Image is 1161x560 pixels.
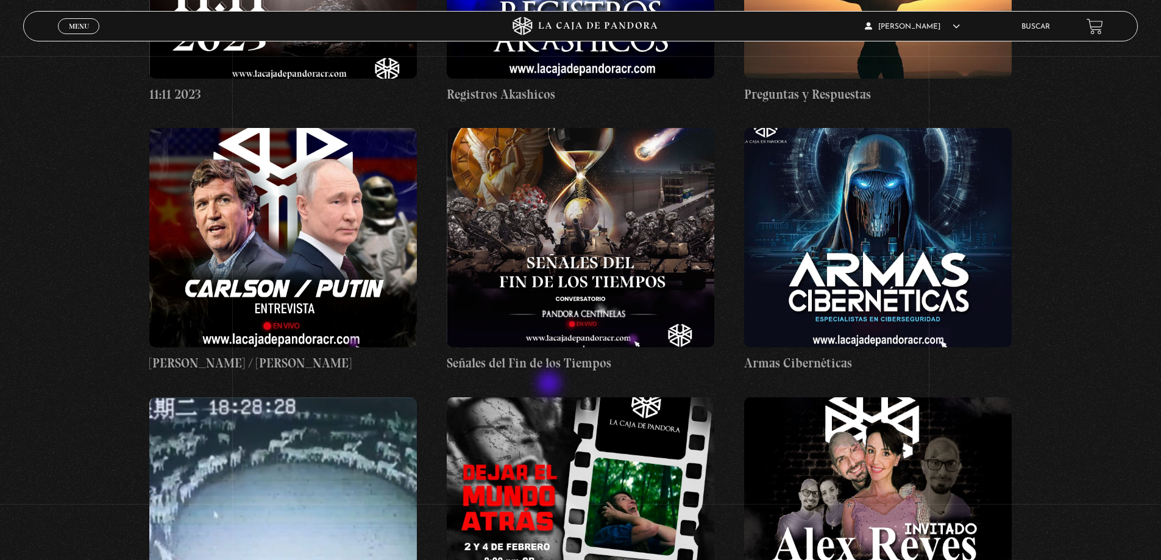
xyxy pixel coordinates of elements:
a: View your shopping cart [1087,18,1103,35]
a: Señales del Fin de los Tiempos [447,128,714,373]
h4: Preguntas y Respuestas [744,85,1012,104]
span: [PERSON_NAME] [865,23,960,30]
span: Cerrar [65,33,93,41]
h4: [PERSON_NAME] / [PERSON_NAME] [149,353,417,373]
span: Menu [69,23,89,30]
h4: Armas Cibernéticas [744,353,1012,373]
a: [PERSON_NAME] / [PERSON_NAME] [149,128,417,373]
h4: Registros Akashicos [447,85,714,104]
h4: Señales del Fin de los Tiempos [447,353,714,373]
h4: 11:11 2023 [149,85,417,104]
a: Buscar [1021,23,1050,30]
a: Armas Cibernéticas [744,128,1012,373]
